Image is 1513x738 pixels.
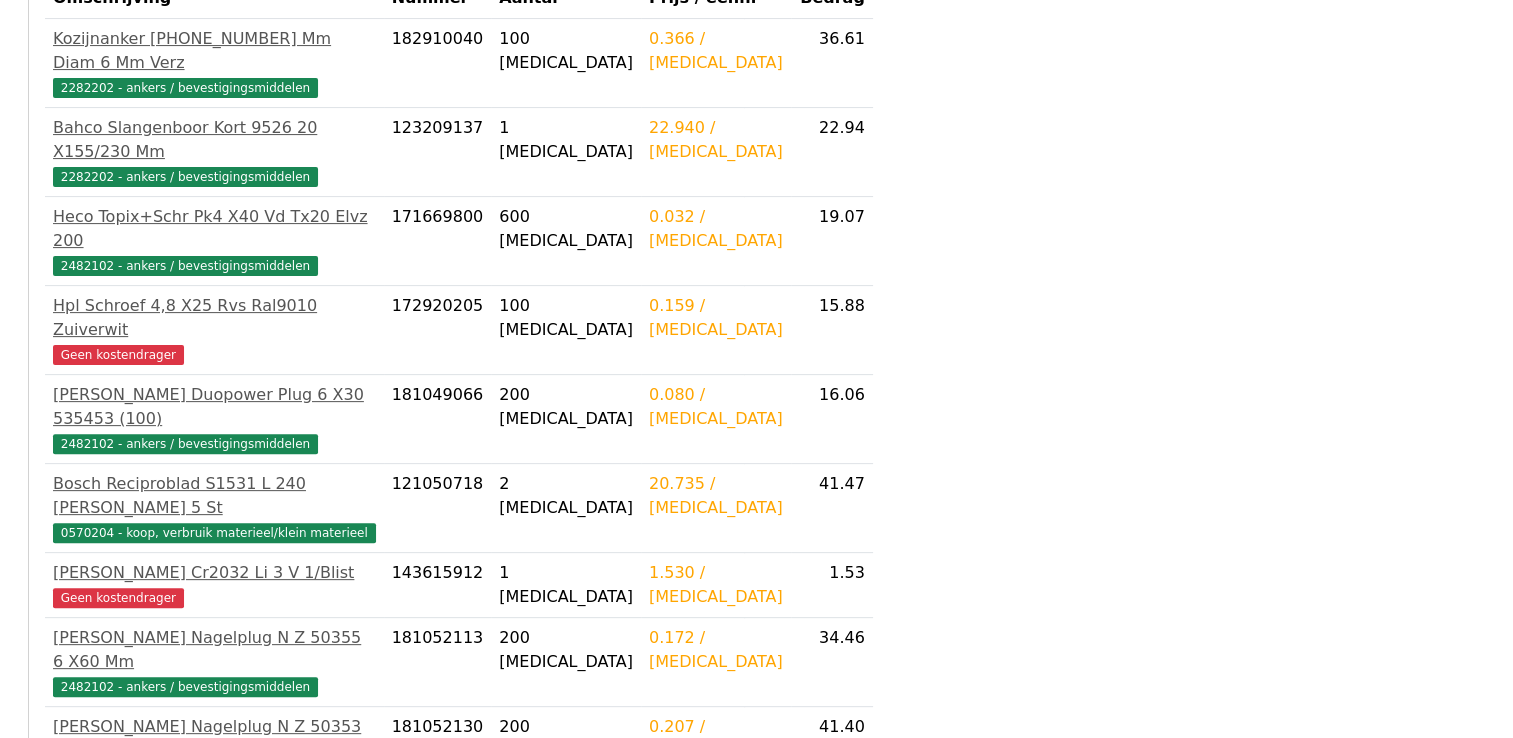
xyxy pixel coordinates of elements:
div: Heco Topix+Schr Pk4 X40 Vd Tx20 Elvz 200 [53,205,376,253]
a: Kozijnanker [PHONE_NUMBER] Mm Diam 6 Mm Verz2282202 - ankers / bevestigingsmiddelen [53,27,376,99]
span: 2282202 - ankers / bevestigingsmiddelen [53,78,318,98]
td: 123209137 [384,108,492,197]
td: 1.53 [791,553,873,618]
div: Kozijnanker [PHONE_NUMBER] Mm Diam 6 Mm Verz [53,27,376,75]
td: 15.88 [791,286,873,375]
span: Geen kostendrager [53,588,184,608]
a: Bahco Slangenboor Kort 9526 20 X155/230 Mm2282202 - ankers / bevestigingsmiddelen [53,116,376,188]
div: 200 [MEDICAL_DATA] [499,626,633,674]
div: 0.032 / [MEDICAL_DATA] [649,205,783,253]
span: 2482102 - ankers / bevestigingsmiddelen [53,434,318,454]
td: 143615912 [384,553,492,618]
td: 182910040 [384,19,492,108]
div: 0.366 / [MEDICAL_DATA] [649,27,783,75]
td: 181049066 [384,375,492,464]
td: 172920205 [384,286,492,375]
span: 2482102 - ankers / bevestigingsmiddelen [53,256,318,276]
div: Bosch Reciproblad S1531 L 240 [PERSON_NAME] 5 St [53,472,376,520]
div: 100 [MEDICAL_DATA] [499,27,633,75]
div: 2 [MEDICAL_DATA] [499,472,633,520]
td: 181052113 [384,618,492,707]
div: 0.080 / [MEDICAL_DATA] [649,383,783,431]
div: Hpl Schroef 4,8 X25 Rvs Ral9010 Zuiverwit [53,294,376,342]
td: 121050718 [384,464,492,553]
a: Bosch Reciproblad S1531 L 240 [PERSON_NAME] 5 St0570204 - koop, verbruik materieel/klein materieel [53,472,376,544]
td: 171669800 [384,197,492,286]
div: 200 [MEDICAL_DATA] [499,383,633,431]
div: [PERSON_NAME] Cr2032 Li 3 V 1/Blist [53,561,376,585]
span: Geen kostendrager [53,345,184,365]
a: Hpl Schroef 4,8 X25 Rvs Ral9010 ZuiverwitGeen kostendrager [53,294,376,366]
td: 41.47 [791,464,873,553]
div: 20.735 / [MEDICAL_DATA] [649,472,783,520]
td: 36.61 [791,19,873,108]
div: 1 [MEDICAL_DATA] [499,561,633,609]
div: 22.940 / [MEDICAL_DATA] [649,116,783,164]
span: 0570204 - koop, verbruik materieel/klein materieel [53,523,376,543]
div: 0.159 / [MEDICAL_DATA] [649,294,783,342]
span: 2282202 - ankers / bevestigingsmiddelen [53,167,318,187]
div: 1.530 / [MEDICAL_DATA] [649,561,783,609]
td: 19.07 [791,197,873,286]
td: 22.94 [791,108,873,197]
div: 100 [MEDICAL_DATA] [499,294,633,342]
a: Heco Topix+Schr Pk4 X40 Vd Tx20 Elvz 2002482102 - ankers / bevestigingsmiddelen [53,205,376,277]
div: 1 [MEDICAL_DATA] [499,116,633,164]
div: 0.172 / [MEDICAL_DATA] [649,626,783,674]
div: 600 [MEDICAL_DATA] [499,205,633,253]
td: 16.06 [791,375,873,464]
div: Bahco Slangenboor Kort 9526 20 X155/230 Mm [53,116,376,164]
a: [PERSON_NAME] Cr2032 Li 3 V 1/BlistGeen kostendrager [53,561,376,609]
div: [PERSON_NAME] Duopower Plug 6 X30 535453 (100) [53,383,376,431]
td: 34.46 [791,618,873,707]
div: [PERSON_NAME] Nagelplug N Z 50355 6 X60 Mm [53,626,376,674]
a: [PERSON_NAME] Duopower Plug 6 X30 535453 (100)2482102 - ankers / bevestigingsmiddelen [53,383,376,455]
a: [PERSON_NAME] Nagelplug N Z 50355 6 X60 Mm2482102 - ankers / bevestigingsmiddelen [53,626,376,698]
span: 2482102 - ankers / bevestigingsmiddelen [53,677,318,697]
